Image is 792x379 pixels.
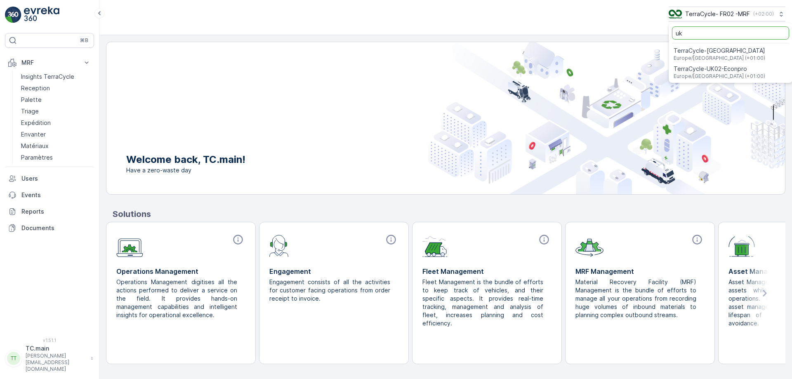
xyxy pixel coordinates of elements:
[116,278,239,319] p: Operations Management digitises all the actions performed to deliver a service on the field. It p...
[5,203,94,220] a: Reports
[674,73,765,80] span: Europe/[GEOGRAPHIC_DATA] (+01:00)
[126,166,245,174] span: Have a zero-waste day
[5,220,94,236] a: Documents
[428,42,785,194] img: city illustration
[728,234,755,257] img: module-icon
[674,47,765,55] span: TerraCycle-[GEOGRAPHIC_DATA]
[575,234,603,257] img: module-icon
[21,59,78,67] p: MRF
[116,266,245,276] p: Operations Management
[21,107,39,115] p: Triage
[18,106,94,117] a: Triage
[5,344,94,372] button: TTTC.main[PERSON_NAME][EMAIL_ADDRESS][DOMAIN_NAME]
[422,278,545,327] p: Fleet Management is the bundle of efforts to keep track of vehicles, and their specific aspects. ...
[21,73,74,81] p: Insights TerraCycle
[18,117,94,129] a: Expédition
[21,84,50,92] p: Reception
[5,187,94,203] a: Events
[21,153,53,162] p: Paramètres
[5,170,94,187] a: Users
[422,266,552,276] p: Fleet Management
[422,234,448,257] img: module-icon
[18,71,94,82] a: Insights TerraCycle
[21,174,91,183] p: Users
[18,140,94,152] a: Matériaux
[24,7,59,23] img: logo_light-DOdMpM7g.png
[575,278,698,319] p: Material Recovery Facility (MRF) Management is the bundle of efforts to manage all your operation...
[21,191,91,199] p: Events
[269,278,392,303] p: Engagement consists of all the activities for customer facing operations from order receipt to in...
[116,234,143,257] img: module-icon
[21,207,91,216] p: Reports
[18,82,94,94] a: Reception
[18,94,94,106] a: Palette
[113,208,785,220] p: Solutions
[26,353,87,372] p: [PERSON_NAME][EMAIL_ADDRESS][DOMAIN_NAME]
[21,130,46,139] p: Envanter
[21,96,42,104] p: Palette
[669,9,682,19] img: terracycle.png
[5,7,21,23] img: logo
[126,153,245,166] p: Welcome back, TC.main!
[753,11,774,17] p: ( +02:00 )
[685,10,750,18] p: TerraCycle- FR02 -MRF
[7,352,20,365] div: TT
[269,234,289,257] img: module-icon
[5,54,94,71] button: MRF
[672,26,789,40] input: Search...
[269,266,398,276] p: Engagement
[18,129,94,140] a: Envanter
[18,152,94,163] a: Paramètres
[575,266,705,276] p: MRF Management
[21,224,91,232] p: Documents
[674,65,765,73] span: TerraCycle-UK02-Econpro
[5,338,94,343] span: v 1.51.1
[80,37,88,44] p: ⌘B
[21,142,49,150] p: Matériaux
[669,7,785,21] button: TerraCycle- FR02 -MRF(+02:00)
[21,119,51,127] p: Expédition
[26,344,87,353] p: TC.main
[674,55,765,61] span: Europe/[GEOGRAPHIC_DATA] (+01:00)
